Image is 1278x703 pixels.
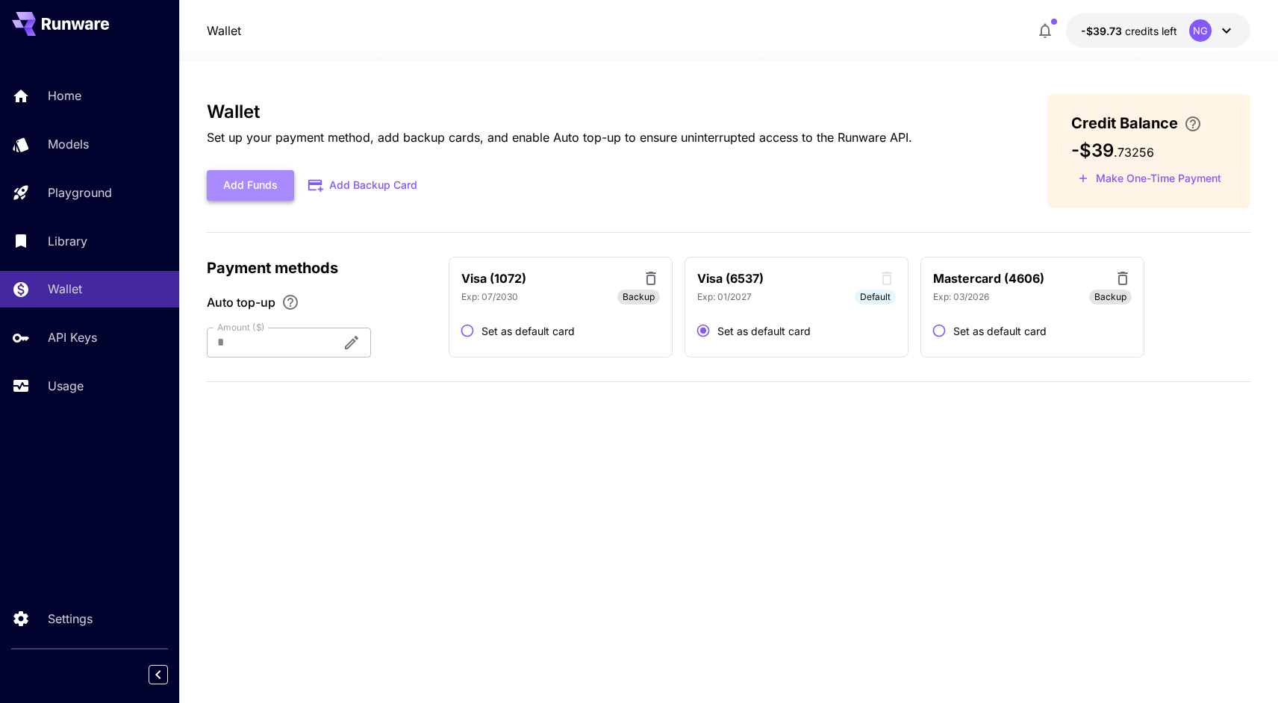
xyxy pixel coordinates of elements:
[1178,115,1208,133] button: Enter your card details and choose an Auto top-up amount to avoid service interruptions. We'll au...
[1081,23,1177,39] div: -$39.73256
[48,232,87,250] p: Library
[207,293,275,311] span: Auto top-up
[717,323,811,339] span: Set as default card
[933,269,1044,287] p: Mastercard (4606)
[1066,13,1250,48] button: -$39.73256NG
[1071,140,1114,161] span: -$39
[207,170,294,201] button: Add Funds
[933,290,989,304] p: Exp: 03/2026
[1081,25,1125,37] span: -$39.73
[149,665,168,684] button: Collapse sidebar
[48,377,84,395] p: Usage
[1125,25,1177,37] span: credits left
[1114,145,1154,160] span: . 73256
[855,290,896,304] span: Default
[1071,167,1228,190] button: Make a one-time, non-recurring payment
[623,290,655,304] span: Backup
[697,269,764,287] p: Visa (6537)
[294,171,433,200] button: Add Backup Card
[481,323,575,339] span: Set as default card
[48,135,89,153] p: Models
[953,323,1047,339] span: Set as default card
[207,128,912,146] p: Set up your payment method, add backup cards, and enable Auto top-up to ensure uninterrupted acce...
[697,290,752,304] p: Exp: 01/2027
[275,293,305,311] button: Enable Auto top-up to ensure uninterrupted service. We'll automatically bill the chosen amount wh...
[48,87,81,104] p: Home
[48,328,97,346] p: API Keys
[48,610,93,628] p: Settings
[48,280,82,298] p: Wallet
[207,101,912,122] h3: Wallet
[1071,112,1178,134] span: Credit Balance
[48,184,112,201] p: Playground
[207,257,431,279] p: Payment methods
[217,321,265,334] label: Amount ($)
[461,290,518,304] p: Exp: 07/2030
[207,22,241,40] nav: breadcrumb
[1189,19,1212,42] div: NG
[1094,290,1126,304] span: Backup
[160,661,179,688] div: Collapse sidebar
[461,269,526,287] p: Visa (1072)
[207,22,241,40] a: Wallet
